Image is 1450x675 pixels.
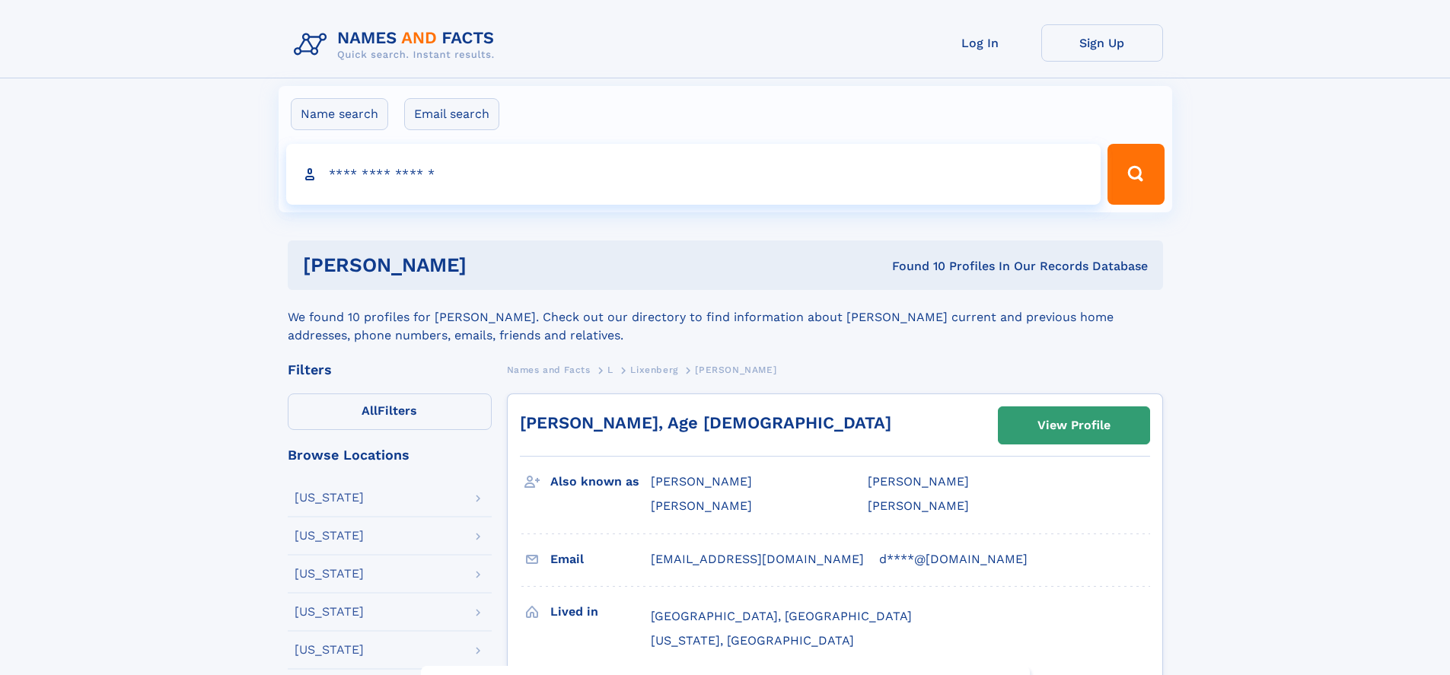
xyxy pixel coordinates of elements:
[295,606,364,618] div: [US_STATE]
[630,360,677,379] a: Lixenberg
[868,498,969,513] span: [PERSON_NAME]
[550,469,651,495] h3: Also known as
[550,599,651,625] h3: Lived in
[362,403,378,418] span: All
[607,365,613,375] span: L
[695,365,776,375] span: [PERSON_NAME]
[520,413,891,432] a: [PERSON_NAME], Age [DEMOGRAPHIC_DATA]
[295,644,364,656] div: [US_STATE]
[550,546,651,572] h3: Email
[288,393,492,430] label: Filters
[1041,24,1163,62] a: Sign Up
[295,492,364,504] div: [US_STATE]
[404,98,499,130] label: Email search
[651,633,854,648] span: [US_STATE], [GEOGRAPHIC_DATA]
[303,256,680,275] h1: [PERSON_NAME]
[630,365,677,375] span: Lixenberg
[295,568,364,580] div: [US_STATE]
[919,24,1041,62] a: Log In
[868,474,969,489] span: [PERSON_NAME]
[679,258,1148,275] div: Found 10 Profiles In Our Records Database
[507,360,591,379] a: Names and Facts
[288,290,1163,345] div: We found 10 profiles for [PERSON_NAME]. Check out our directory to find information about [PERSON...
[286,144,1101,205] input: search input
[288,448,492,462] div: Browse Locations
[651,609,912,623] span: [GEOGRAPHIC_DATA], [GEOGRAPHIC_DATA]
[651,498,752,513] span: [PERSON_NAME]
[295,530,364,542] div: [US_STATE]
[291,98,388,130] label: Name search
[651,552,864,566] span: [EMAIL_ADDRESS][DOMAIN_NAME]
[651,474,752,489] span: [PERSON_NAME]
[999,407,1149,444] a: View Profile
[288,363,492,377] div: Filters
[607,360,613,379] a: L
[1037,408,1111,443] div: View Profile
[288,24,507,65] img: Logo Names and Facts
[1107,144,1164,205] button: Search Button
